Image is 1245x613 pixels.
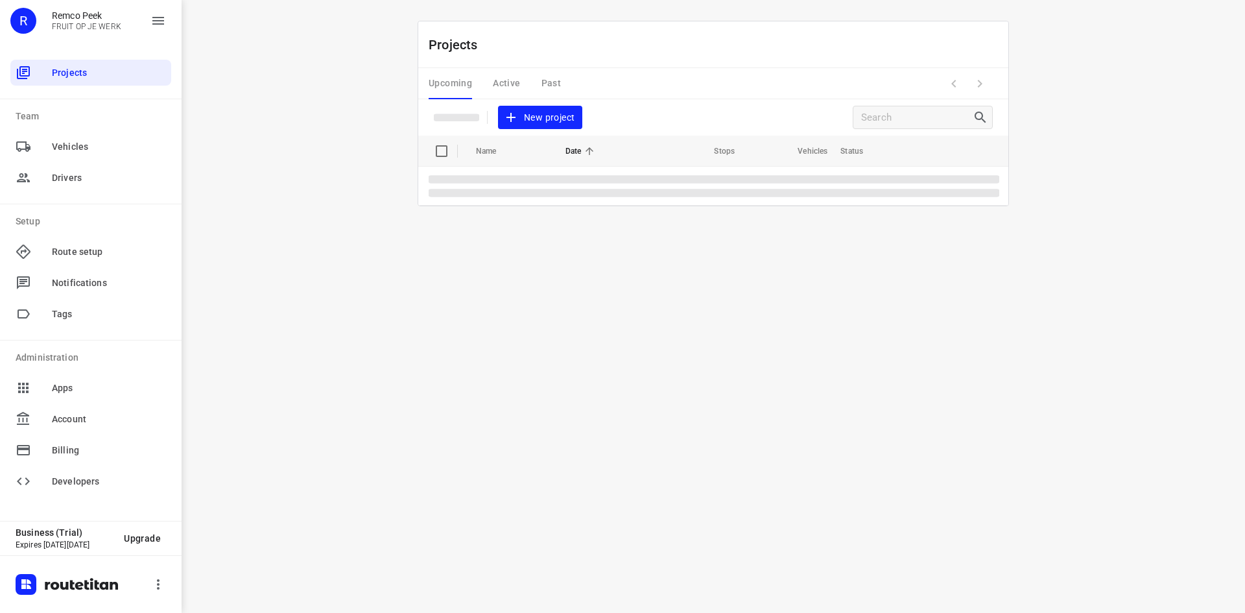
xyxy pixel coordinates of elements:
span: Status [840,143,880,159]
span: Stops [697,143,735,159]
div: Route setup [10,239,171,265]
input: Search projects [861,108,973,128]
span: Name [476,143,514,159]
span: Developers [52,475,166,488]
span: Vehicles [781,143,827,159]
div: Apps [10,375,171,401]
div: Projects [10,60,171,86]
div: Developers [10,468,171,494]
span: New project [506,110,575,126]
div: Billing [10,437,171,463]
p: Team [16,110,171,123]
p: FRUIT OP JE WERK [52,22,121,31]
span: Route setup [52,245,166,259]
span: Apps [52,381,166,395]
div: Notifications [10,270,171,296]
span: Next Page [967,71,993,97]
div: Account [10,406,171,432]
p: Administration [16,351,171,365]
span: Previous Page [941,71,967,97]
p: Setup [16,215,171,228]
span: Upgrade [124,533,161,544]
p: Expires [DATE][DATE] [16,540,113,549]
p: Remco Peek [52,10,121,21]
div: Search [973,110,992,125]
span: Date [565,143,599,159]
p: Projects [429,35,488,54]
span: Drivers [52,171,166,185]
span: Tags [52,307,166,321]
span: Notifications [52,276,166,290]
span: Billing [52,444,166,457]
div: Drivers [10,165,171,191]
div: R [10,8,36,34]
span: Projects [52,66,166,80]
button: Upgrade [113,527,171,550]
div: Vehicles [10,134,171,160]
div: Tags [10,301,171,327]
span: Account [52,413,166,426]
span: Vehicles [52,140,166,154]
p: Business (Trial) [16,527,113,538]
button: New project [498,106,582,130]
